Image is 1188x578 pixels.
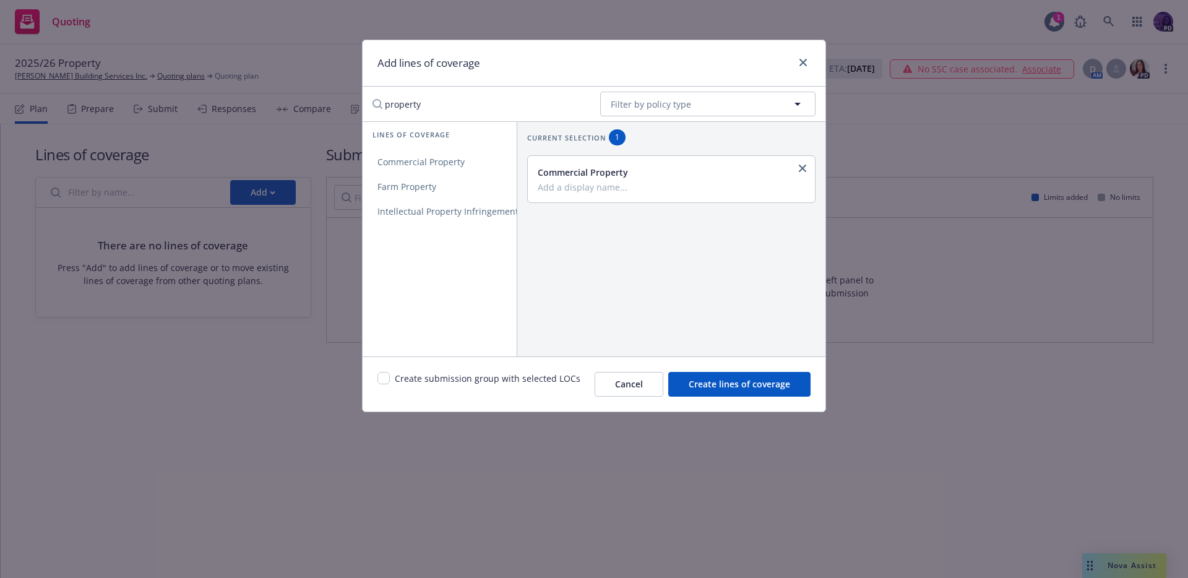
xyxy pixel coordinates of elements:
[363,156,480,168] span: Commercial Property
[538,166,803,179] div: Commercial Property
[668,372,811,397] button: Create lines of coverage
[614,132,621,143] span: 1
[796,55,811,70] a: close
[363,205,568,217] span: Intellectual Property Infringement Liability
[611,98,691,111] span: Filter by policy type
[615,378,643,390] span: Cancel
[527,132,606,143] span: Current selection
[689,378,790,390] span: Create lines of coverage
[377,55,480,71] h1: Add lines of coverage
[372,129,450,140] span: Lines of coverage
[795,161,810,176] a: close
[365,92,590,116] input: Search lines of coverage...
[395,372,580,397] span: Create submission group with selected LOCs
[595,372,663,397] button: Cancel
[363,181,451,192] span: Farm Property
[600,92,816,116] button: Filter by policy type
[538,181,803,192] input: Add a display name...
